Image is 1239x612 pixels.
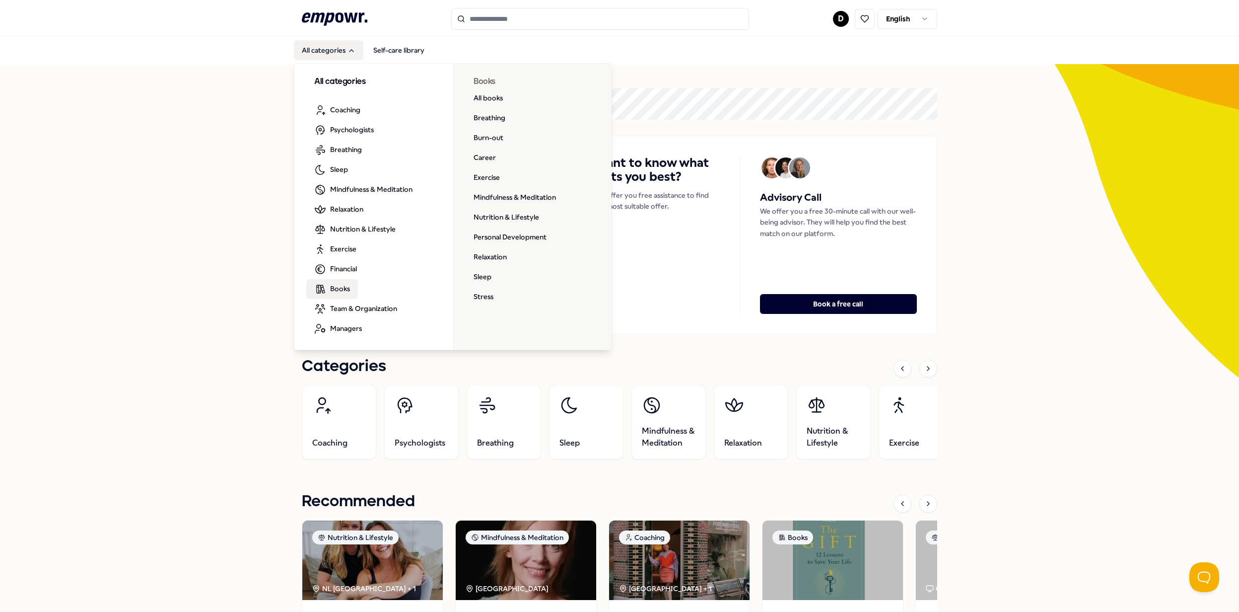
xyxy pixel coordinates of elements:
[306,100,368,120] a: Coaching
[365,40,432,60] a: Self-care library
[306,140,370,160] a: Breathing
[619,531,670,544] div: Coaching
[302,354,386,379] h1: Categories
[619,583,712,594] div: [GEOGRAPHIC_DATA] + 1
[306,200,371,220] a: Relaxation
[466,247,515,267] a: Relaxation
[879,385,953,459] a: Exercise
[609,521,750,600] img: package image
[312,583,416,594] div: NL [GEOGRAPHIC_DATA] + 1
[642,425,695,449] span: Mindfulness & Meditation
[395,437,445,449] span: Psychologists
[466,128,511,148] a: Burn-out
[807,425,860,449] span: Nutrition & Lifestyle
[466,88,511,108] a: All books
[594,156,720,184] h4: Want to know what suits you best?
[760,206,917,239] p: We offer you a free 30-minute call with our well-being advisor. They will help you find the best ...
[466,188,564,208] a: Mindfulness & Meditation
[474,76,592,88] h3: Books
[306,120,382,140] a: Psychologists
[302,521,443,600] img: package image
[302,489,415,514] h1: Recommended
[384,385,459,459] a: Psychologists
[330,124,374,135] span: Psychologists
[466,583,550,594] div: [GEOGRAPHIC_DATA]
[312,531,399,544] div: Nutrition & Lifestyle
[330,283,350,294] span: Books
[833,11,849,27] button: D
[330,323,362,334] span: Managers
[466,108,513,128] a: Breathing
[330,184,413,195] span: Mindfulness & Meditation
[294,64,612,351] div: All categories
[306,220,404,239] a: Nutrition & Lifestyle
[466,267,499,287] a: Sleep
[631,385,706,459] a: Mindfulness & Meditation
[796,385,871,459] a: Nutrition & Lifestyle
[714,385,788,459] a: Relaxation
[330,224,396,234] span: Nutrition & Lifestyle
[926,531,1012,544] div: Nutrition & Lifestyle
[306,279,358,299] a: Books
[1189,562,1219,592] iframe: Help Scout Beacon - Open
[761,157,782,178] img: Avatar
[466,148,504,168] a: Career
[330,104,360,115] span: Coaching
[916,521,1056,600] img: package image
[312,437,347,449] span: Coaching
[772,531,813,544] div: Books
[330,263,357,274] span: Financial
[926,583,957,594] div: Online
[760,190,917,206] h5: Advisory Call
[889,437,919,449] span: Exercise
[294,40,363,60] button: All categories
[466,208,547,228] a: Nutrition & Lifestyle
[330,204,363,215] span: Relaxation
[314,76,433,88] h3: All categories
[760,294,917,314] button: Book a free call
[549,385,623,459] a: Sleep
[306,319,370,339] a: Managers
[330,144,362,155] span: Breathing
[451,8,749,30] input: Search for products, categories or subcategories
[306,160,356,180] a: Sleep
[306,259,365,279] a: Financial
[306,180,420,200] a: Mindfulness & Meditation
[466,287,501,307] a: Stress
[306,239,364,259] a: Exercise
[559,437,580,449] span: Sleep
[456,521,596,600] img: package image
[775,157,796,178] img: Avatar
[466,168,508,188] a: Exercise
[724,437,762,449] span: Relaxation
[306,299,405,319] a: Team & Organization
[789,157,810,178] img: Avatar
[302,385,376,459] a: Coaching
[330,164,348,175] span: Sleep
[330,243,356,254] span: Exercise
[466,531,569,544] div: Mindfulness & Meditation
[477,437,514,449] span: Breathing
[466,228,554,247] a: Personal Development
[762,521,903,600] img: package image
[330,303,397,314] span: Team & Organization
[467,385,541,459] a: Breathing
[294,40,432,60] nav: Main
[594,190,720,212] p: We offer you free assistance to find the most suitable offer.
